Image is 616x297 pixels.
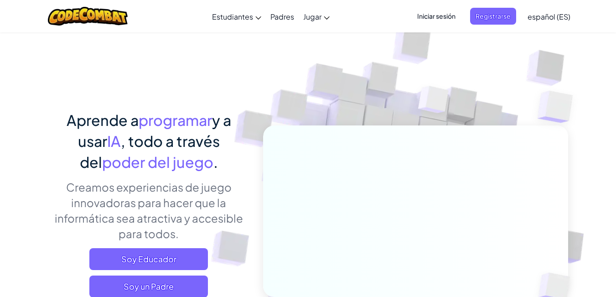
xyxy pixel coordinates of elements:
span: Estudiantes [212,12,253,21]
span: programar [139,111,212,129]
span: español (ES) [528,12,570,21]
img: CodeCombat logo [48,7,128,26]
span: Aprende a [67,111,139,129]
a: Jugar [299,4,334,29]
img: Overlap cubes [401,68,466,136]
span: Jugar [303,12,321,21]
button: Registrarse [470,8,516,25]
span: poder del juego [102,153,213,171]
a: español (ES) [523,4,575,29]
img: Overlap cubes [519,68,598,146]
a: Soy Educador [89,248,208,270]
span: . [213,153,218,171]
p: Creamos experiencias de juego innovadoras para hacer que la informática sea atractiva y accesible... [48,179,249,241]
span: IA [107,132,121,150]
a: Estudiantes [207,4,266,29]
a: Padres [266,4,299,29]
button: Iniciar sesión [412,8,461,25]
span: , todo a través del [80,132,220,171]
